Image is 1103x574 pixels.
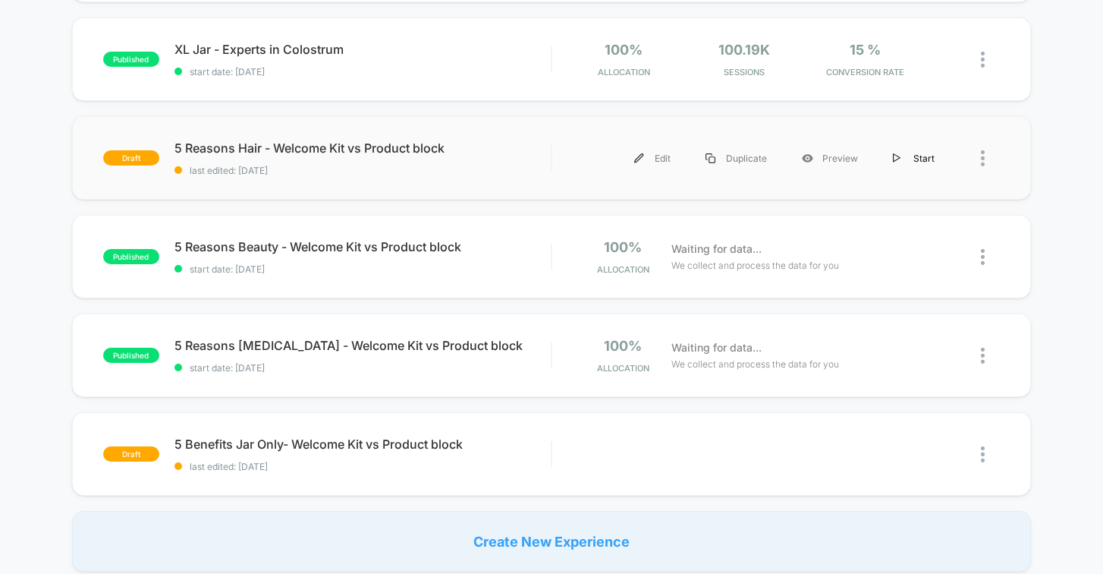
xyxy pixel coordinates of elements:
div: Start [875,141,952,175]
span: published [103,348,159,363]
div: Edit [617,141,688,175]
span: Sessions [688,67,801,77]
span: start date: [DATE] [174,362,551,374]
img: menu [634,153,644,163]
span: 100% [604,338,642,354]
span: 5 Reasons Hair - Welcome Kit vs Product block [174,140,551,156]
span: We collect and process the data for you [671,258,839,273]
span: Allocation [597,264,649,275]
div: Duplicate [688,141,784,175]
div: Preview [784,141,875,175]
span: draft [103,150,159,166]
span: published [103,249,159,264]
img: close [981,446,985,462]
span: Waiting for data... [671,241,762,257]
span: XL Jar - Experts in Colostrum [174,42,551,57]
span: 5 Reasons Beauty - Welcome Kit vs Product block [174,239,551,254]
span: start date: [DATE] [174,66,551,77]
span: We collect and process the data for you [671,357,839,371]
span: Waiting for data... [671,339,762,356]
span: 5 Reasons [MEDICAL_DATA] - Welcome Kit vs Product block [174,338,551,353]
span: start date: [DATE] [174,263,551,275]
span: Allocation [598,67,650,77]
span: 100% [604,239,642,255]
span: CONVERSION RATE [809,67,922,77]
img: menu [893,153,900,163]
span: last edited: [DATE] [174,461,551,472]
img: close [981,150,985,166]
span: published [103,52,159,67]
span: draft [103,446,159,462]
img: close [981,249,985,265]
span: 100.19k [718,42,770,58]
span: 15 % [850,42,881,58]
div: Create New Experience [72,511,1032,572]
span: 100% [605,42,643,58]
img: menu [705,153,715,163]
span: 5 Benefits Jar Only- Welcome Kit vs Product block [174,437,551,452]
span: last edited: [DATE] [174,165,551,176]
span: Allocation [597,363,649,374]
img: close [981,52,985,68]
img: close [981,348,985,364]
